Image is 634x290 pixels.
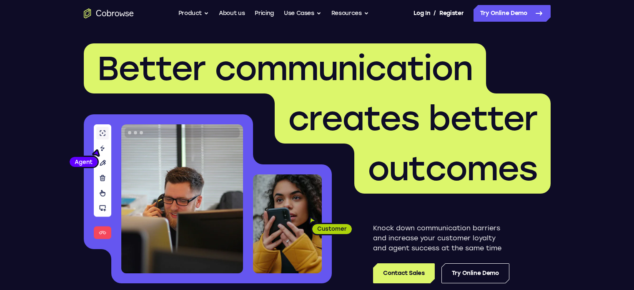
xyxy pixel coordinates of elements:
[373,263,434,283] a: Contact Sales
[439,5,464,22] a: Register
[373,223,509,253] p: Knock down communication barriers and increase your customer loyalty and agent success at the sam...
[255,5,274,22] a: Pricing
[178,5,209,22] button: Product
[413,5,430,22] a: Log In
[84,8,134,18] a: Go to the home page
[441,263,509,283] a: Try Online Demo
[253,174,322,273] img: A customer holding their phone
[121,124,243,273] img: A customer support agent talking on the phone
[368,149,537,189] span: outcomes
[288,98,537,139] span: creates better
[284,5,321,22] button: Use Cases
[219,5,245,22] a: About us
[331,5,369,22] button: Resources
[474,5,551,22] a: Try Online Demo
[97,48,473,88] span: Better communication
[434,8,436,18] span: /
